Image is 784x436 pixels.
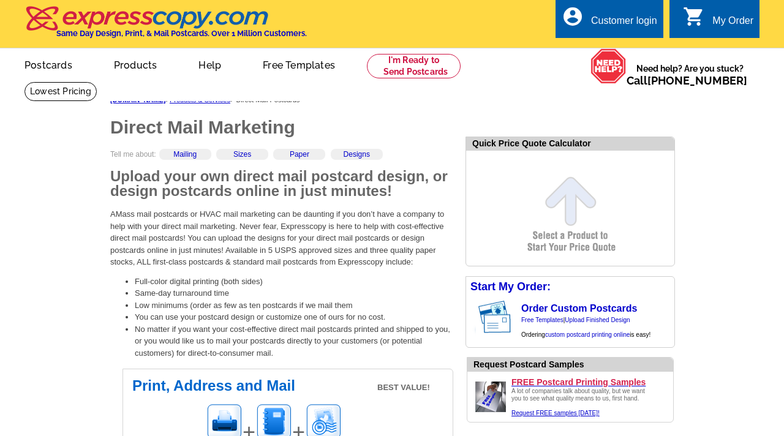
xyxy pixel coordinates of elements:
div: Tell me about: [110,149,453,169]
li: Low minimums (order as few as ten postcards if we mail them [135,299,453,312]
li: You can use your postcard design or customize one of ours for no cost. [135,311,453,323]
a: Same Day Design, Print, & Mail Postcards. Over 1 Million Customers. [24,15,307,38]
p: AMass mail postcards or HVAC mail marketing can be daunting if you don’t have a company to help w... [110,208,453,268]
a: Mailing [173,150,197,159]
a: Free Templates [243,50,355,78]
img: help [590,48,627,84]
li: Full-color digital printing (both sides) [135,276,453,288]
a: Help [179,50,241,78]
a: account_circle Customer login [562,13,657,29]
div: A lot of companies talk about quality, but we want you to see what quality means to us, first hand. [511,388,652,417]
a: shopping_cart My Order [683,13,753,29]
h2: Upload your own direct mail postcard design, or design postcards online in just minutes! [110,169,453,198]
li: No matter if you want your cost-effective direct mail postcards printed and shipped to you, or yo... [135,323,453,359]
i: account_circle [562,6,584,28]
li: Same-day turnaround time [135,287,453,299]
div: My Order [712,15,753,32]
a: custom postcard printing online [545,331,630,338]
a: Designs [344,150,370,159]
img: background image for postcard [466,297,476,337]
span: | Ordering is easy! [521,317,650,338]
div: Quick Price Quote Calculator [466,137,674,151]
a: Products [94,50,177,78]
div: Request Postcard Samples [473,358,673,371]
img: post card showing stamp and address area [476,297,519,337]
div: Start My Order: [466,277,674,297]
h1: Direct Mail Marketing [110,118,453,137]
a: Sizes [233,150,251,159]
a: FREE Postcard Printing Samples [511,377,668,388]
a: Paper [290,150,309,159]
span: Call [627,74,747,87]
a: [PHONE_NUMBER] [647,74,747,87]
a: Upload Finished Design [565,317,630,323]
a: Order Custom Postcards [521,303,637,314]
span: BEST VALUE! [377,382,430,394]
a: Request FREE samples [DATE]! [511,410,600,416]
img: Upload a design ready to be printed [472,378,509,415]
a: Postcards [5,50,92,78]
div: Customer login [591,15,657,32]
a: Free Templates [521,317,563,323]
i: shopping_cart [683,6,705,28]
h2: Print, Address and Mail [132,378,443,393]
span: Need help? Are you stuck? [627,62,753,87]
h4: Same Day Design, Print, & Mail Postcards. Over 1 Million Customers. [56,29,307,38]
